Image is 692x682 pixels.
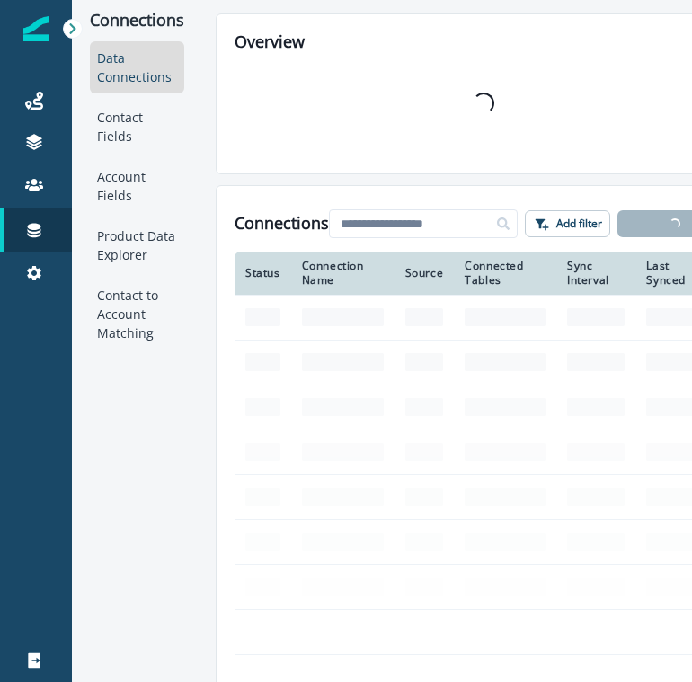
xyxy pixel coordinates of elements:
[245,266,280,280] div: Status
[90,219,184,271] div: Product Data Explorer
[90,160,184,212] div: Account Fields
[567,259,625,288] div: Sync Interval
[405,266,444,280] div: Source
[465,259,546,288] div: Connected Tables
[23,16,49,41] img: Inflection
[235,214,329,234] h1: Connections
[302,259,384,288] div: Connection Name
[90,11,184,31] p: Connections
[90,41,184,93] div: Data Connections
[525,210,610,237] button: Add filter
[90,279,184,350] div: Contact to Account Matching
[556,217,602,230] p: Add filter
[90,101,184,153] div: Contact Fields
